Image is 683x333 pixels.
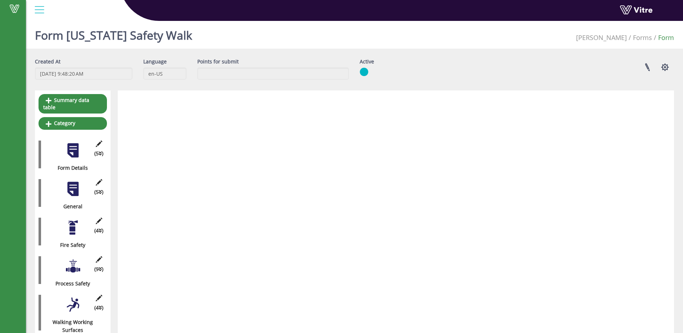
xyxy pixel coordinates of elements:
[94,304,103,312] span: (4 )
[39,241,102,249] div: Fire Safety
[94,265,103,273] span: (9 )
[35,18,192,49] h1: Form [US_STATE] Safety Walk
[576,33,627,42] span: 379
[94,150,103,157] span: (5 )
[652,32,674,43] li: Form
[39,94,107,114] a: Summary data table
[143,58,167,66] label: Language
[39,117,107,129] a: Category
[39,203,102,210] div: General
[39,164,102,172] div: Form Details
[197,58,239,66] label: Points for submit
[94,188,103,196] span: (5 )
[94,227,103,235] span: (4 )
[360,58,374,66] label: Active
[633,33,652,42] a: Forms
[39,280,102,288] div: Process Safety
[35,58,60,66] label: Created At
[360,67,368,76] img: yes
